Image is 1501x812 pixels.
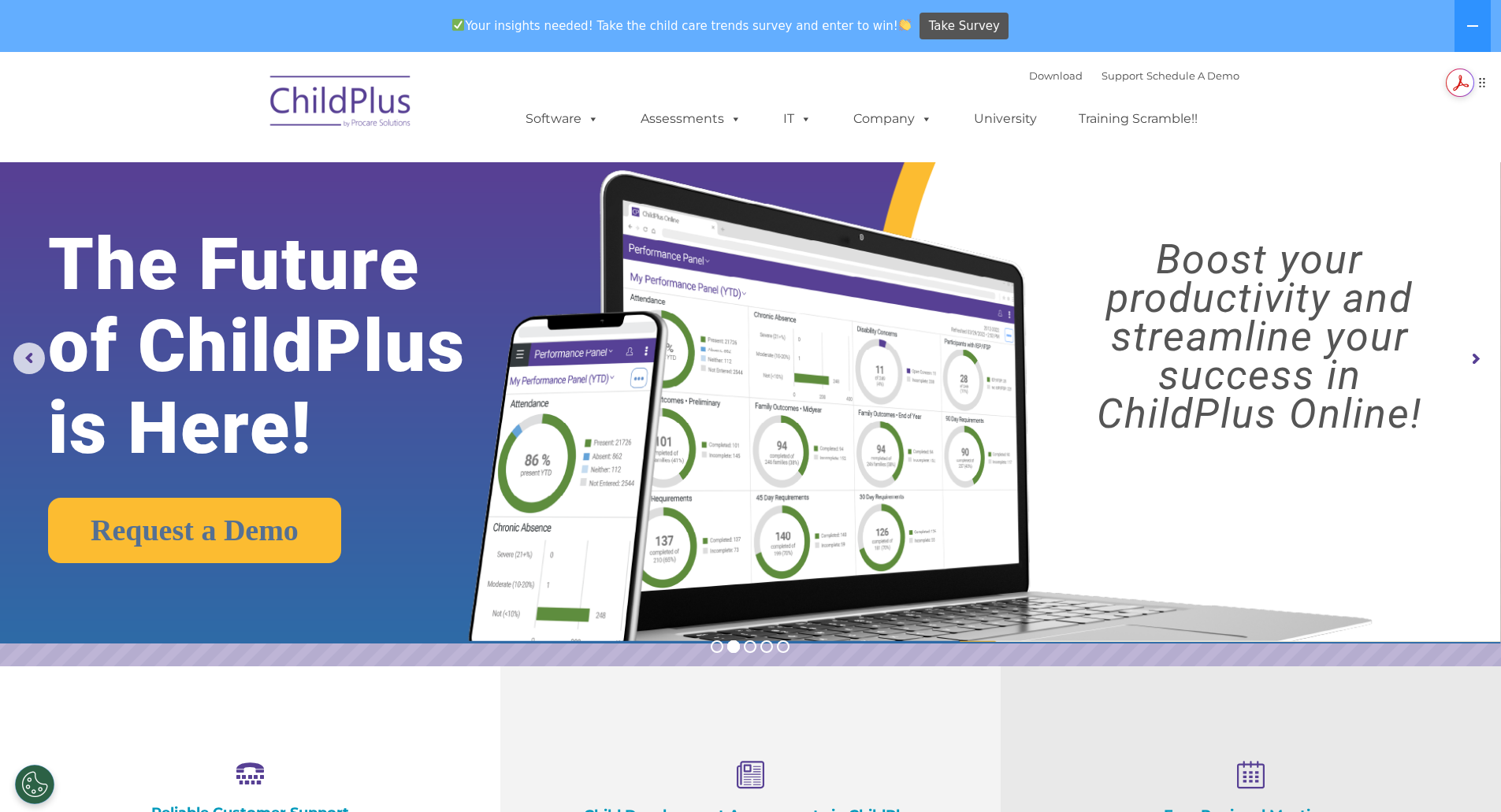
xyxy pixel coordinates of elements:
font: | [1029,69,1239,82]
a: IT [767,103,827,135]
a: Download [1029,69,1083,82]
span: Last name [219,104,267,116]
rs-layer: The Future of ChildPlus is Here! [48,224,527,469]
a: University [958,103,1053,135]
a: Schedule A Demo [1146,69,1239,82]
span: Phone number [219,169,286,180]
a: Take Survey [920,13,1009,40]
span: Take Survey [929,13,1000,40]
img: ✅ [452,19,464,31]
a: Request a Demo [48,498,341,563]
img: ChildPlus by Procare Solutions [262,65,420,143]
button: Cookies Settings [15,765,54,804]
img: 👏 [899,19,911,31]
a: Support [1102,69,1143,82]
span: Your insights needed! Take the child care trends survey and enter to win! [446,10,918,41]
a: Training Scramble!! [1063,103,1213,135]
a: Company [838,103,948,135]
rs-layer: Boost your productivity and streamline your success in ChildPlus Online! [1037,240,1482,433]
a: Assessments [625,103,757,135]
a: Software [510,103,615,135]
